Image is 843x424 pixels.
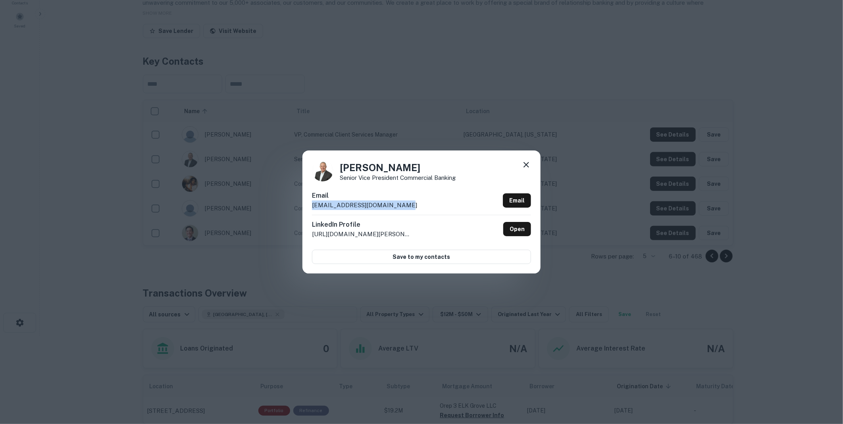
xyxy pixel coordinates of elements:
button: Save to my contacts [312,250,531,264]
p: [EMAIL_ADDRESS][DOMAIN_NAME] [312,200,417,210]
img: 1740424640524 [312,160,333,181]
h6: Email [312,191,417,200]
a: Email [503,193,531,208]
p: Senior Vice President Commercial Banking [340,175,456,181]
p: [URL][DOMAIN_NAME][PERSON_NAME] [312,229,411,239]
h6: LinkedIn Profile [312,220,411,229]
a: Open [503,222,531,236]
iframe: Chat Widget [803,360,843,399]
h4: [PERSON_NAME] [340,160,456,175]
